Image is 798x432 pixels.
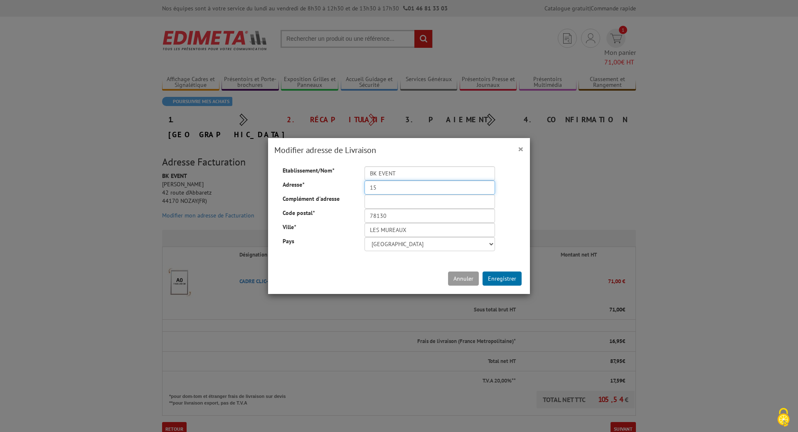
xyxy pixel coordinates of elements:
img: Cookies (fenêtre modale) [773,407,794,428]
button: Close [518,143,524,154]
label: Ville [276,223,358,231]
label: Code postal [276,209,358,217]
label: Etablissement/Nom [276,166,358,175]
button: Annuler [448,272,479,286]
span: × [518,142,524,156]
button: Enregistrer [483,272,522,286]
button: Cookies (fenêtre modale) [769,404,798,432]
label: Pays [276,237,358,245]
label: Adresse [276,180,358,189]
h4: Modifier adresse de Livraison [274,144,524,156]
label: Complément d'adresse [276,195,358,203]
